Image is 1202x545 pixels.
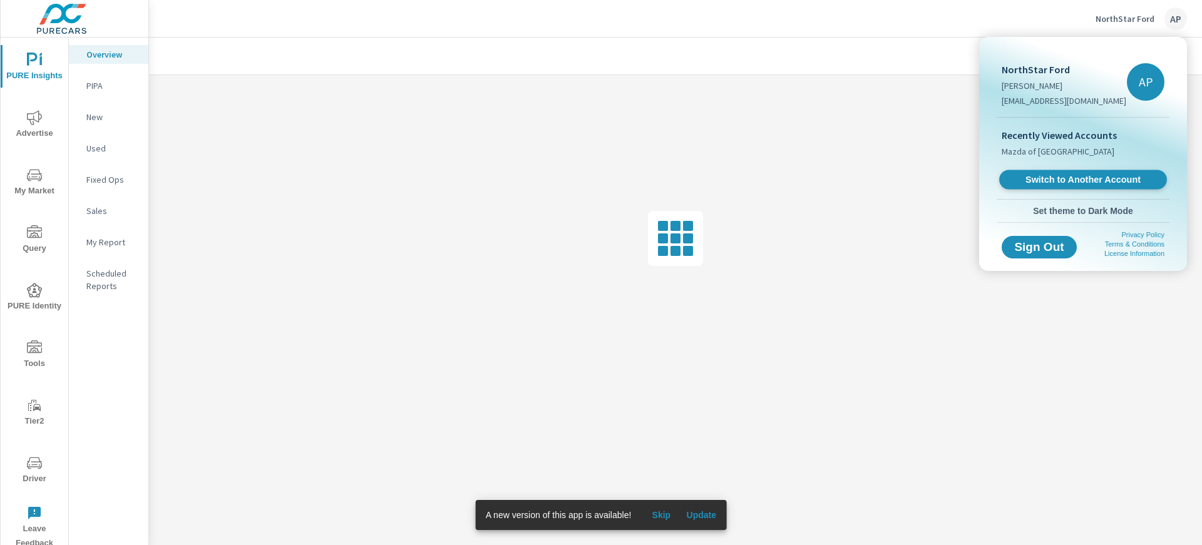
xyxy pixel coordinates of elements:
a: Switch to Another Account [999,170,1167,190]
a: License Information [1104,250,1164,257]
span: Sign Out [1012,242,1067,253]
p: NorthStar Ford [1002,62,1126,77]
button: Sign Out [1002,236,1077,258]
p: [PERSON_NAME] [1002,79,1126,92]
button: Set theme to Dark Mode [997,200,1169,222]
div: AP [1127,63,1164,101]
p: Recently Viewed Accounts [1002,128,1164,143]
span: Switch to Another Account [1006,174,1159,186]
a: Privacy Policy [1122,231,1164,238]
p: [EMAIL_ADDRESS][DOMAIN_NAME] [1002,94,1126,107]
span: Mazda of [GEOGRAPHIC_DATA] [1002,145,1114,158]
a: Terms & Conditions [1105,240,1164,248]
span: Set theme to Dark Mode [1002,205,1164,216]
